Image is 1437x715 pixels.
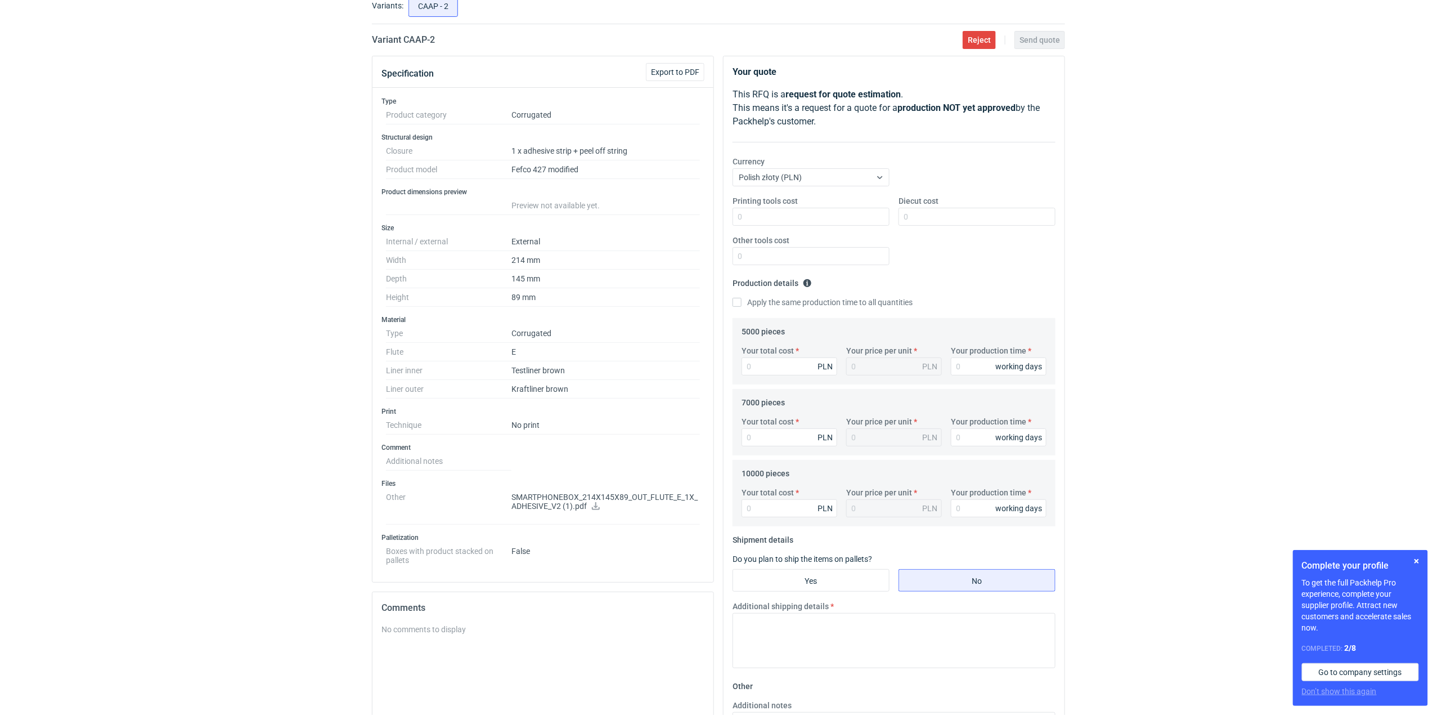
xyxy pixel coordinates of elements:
[1302,686,1377,697] button: Don’t show this again
[1302,663,1419,681] a: Go to company settings
[511,493,700,512] p: SMARTPHONEBOX_214X145X89_OUT_FLUTE_E_1X_ADHESIVE_V2 (1).pdf
[818,432,833,443] div: PLN
[511,361,700,380] dd: Testliner brown
[386,106,511,124] dt: Product category
[922,432,937,443] div: PLN
[1345,643,1357,653] strong: 2 / 8
[381,533,704,542] h3: Palletization
[1302,559,1419,573] h1: Complete your profile
[511,201,600,210] span: Preview not available yet.
[739,173,802,182] span: Polish złoty (PLN)
[742,357,837,376] input: 0
[733,195,798,207] label: Printing tools cost
[818,503,833,514] div: PLN
[381,133,704,142] h3: Structural design
[511,324,700,343] dd: Corrugated
[995,361,1042,372] div: working days
[511,142,700,160] dd: 1 x adhesive strip + peel off string
[922,503,937,514] div: PLN
[1302,577,1419,633] p: To get the full Packhelp Pro experience, complete your supplier profile. Attract new customers an...
[733,235,789,246] label: Other tools cost
[899,569,1056,592] label: No
[733,66,776,77] strong: Your quote
[386,542,511,565] dt: Boxes with product stacked on pallets
[742,464,789,478] legend: 10000 pieces
[733,555,872,564] label: Do you plan to ship the items on pallets?
[381,601,704,615] h2: Comments
[381,315,704,324] h3: Material
[742,416,794,427] label: Your total cost
[372,33,435,47] h2: Variant CAAP - 2
[968,36,991,44] span: Reject
[995,432,1042,443] div: working days
[733,677,753,691] legend: Other
[733,247,890,265] input: 0
[651,68,699,76] span: Export to PDF
[742,345,794,356] label: Your total cost
[846,416,912,427] label: Your price per unit
[381,187,704,196] h3: Product dimensions preview
[733,208,890,226] input: 0
[951,499,1047,517] input: 0
[742,323,785,336] legend: 5000 pieces
[846,345,912,356] label: Your price per unit
[386,380,511,399] dt: Liner outer
[511,343,700,361] dd: E
[1410,555,1423,568] button: Skip for now
[381,407,704,416] h3: Print
[742,428,837,446] input: 0
[742,499,837,517] input: 0
[951,487,1026,498] label: Your production time
[742,487,794,498] label: Your total cost
[511,106,700,124] dd: Corrugated
[386,452,511,471] dt: Additional notes
[386,288,511,307] dt: Height
[733,156,765,167] label: Currency
[733,88,1056,128] p: This RFQ is a . This means it's a request for a quote for a by the Packhelp's customer.
[733,531,793,544] legend: Shipment details
[951,416,1026,427] label: Your production time
[381,624,704,635] div: No comments to display
[381,443,704,452] h3: Comment
[733,601,829,612] label: Additional shipping details
[511,288,700,307] dd: 89 mm
[733,297,913,308] label: Apply the same production time to all quantities
[899,208,1056,226] input: 0
[733,274,812,288] legend: Production details
[785,89,901,100] strong: request for quote estimation
[386,270,511,288] dt: Depth
[1014,31,1065,49] button: Send quote
[386,343,511,361] dt: Flute
[381,97,704,106] h3: Type
[386,160,511,179] dt: Product model
[381,479,704,488] h3: Files
[381,60,434,87] button: Specification
[386,488,511,525] dt: Other
[995,503,1042,514] div: working days
[951,428,1047,446] input: 0
[899,195,938,207] label: Diecut cost
[386,361,511,380] dt: Liner inner
[897,102,1016,113] strong: production NOT yet approved
[646,63,704,81] button: Export to PDF
[386,251,511,270] dt: Width
[511,380,700,399] dd: Kraftliner brown
[386,142,511,160] dt: Closure
[386,233,511,251] dt: Internal / external
[733,700,792,711] label: Additional notes
[818,361,833,372] div: PLN
[511,270,700,288] dd: 145 mm
[386,324,511,343] dt: Type
[733,569,890,592] label: Yes
[922,361,937,372] div: PLN
[381,224,704,233] h3: Size
[511,542,700,565] dd: False
[1302,642,1419,654] div: Completed:
[511,233,700,251] dd: External
[951,357,1047,376] input: 0
[951,345,1026,356] label: Your production time
[963,31,996,49] button: Reject
[511,251,700,270] dd: 214 mm
[846,487,912,498] label: Your price per unit
[511,160,700,179] dd: Fefco 427 modified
